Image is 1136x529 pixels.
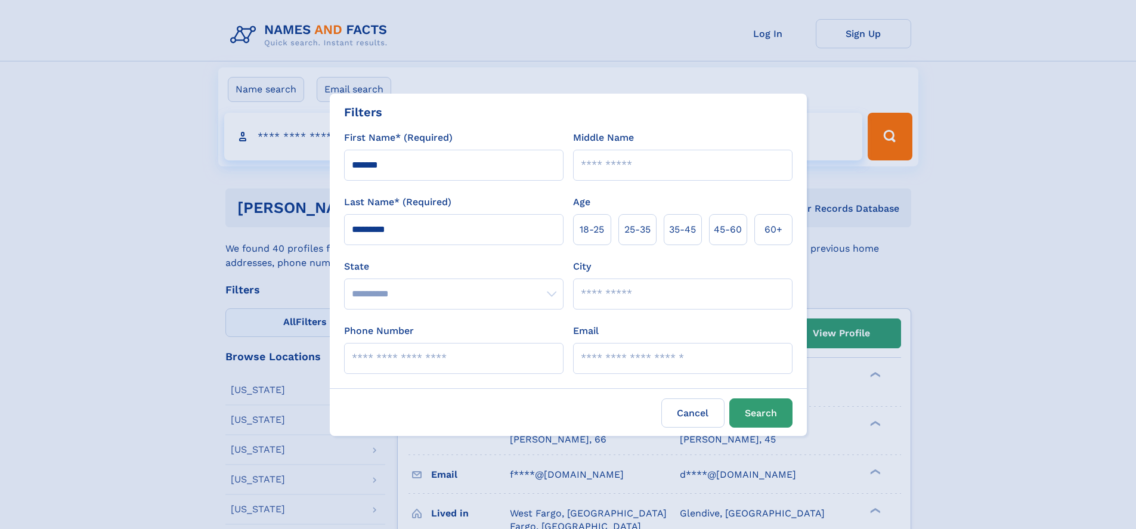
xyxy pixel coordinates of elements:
[344,259,564,274] label: State
[669,222,696,237] span: 35‑45
[573,324,599,338] label: Email
[580,222,604,237] span: 18‑25
[344,131,453,145] label: First Name* (Required)
[344,324,414,338] label: Phone Number
[344,195,451,209] label: Last Name* (Required)
[573,131,634,145] label: Middle Name
[714,222,742,237] span: 45‑60
[729,398,793,428] button: Search
[661,398,725,428] label: Cancel
[344,103,382,121] div: Filters
[573,259,591,274] label: City
[764,222,782,237] span: 60+
[624,222,651,237] span: 25‑35
[573,195,590,209] label: Age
